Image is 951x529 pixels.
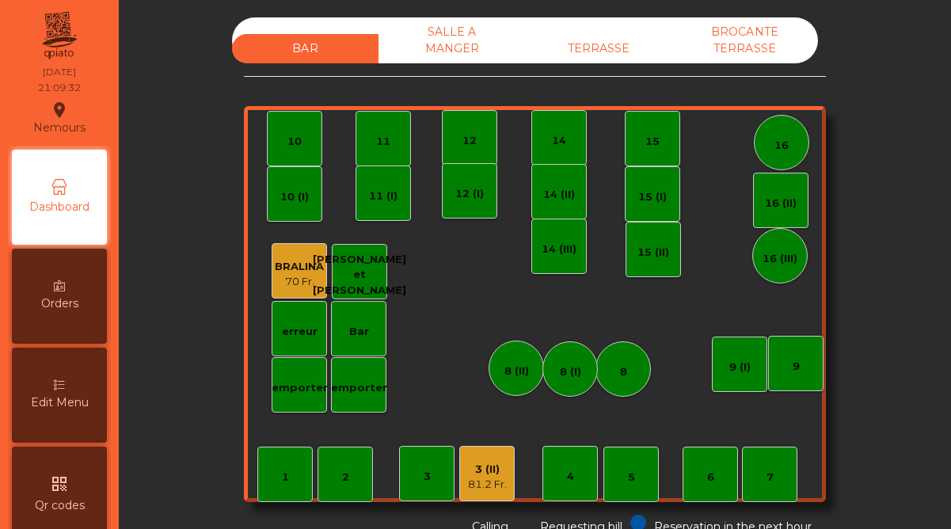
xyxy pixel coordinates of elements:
[29,199,89,215] span: Dashboard
[628,470,635,485] div: 5
[43,65,76,79] div: [DATE]
[275,259,324,275] div: BRALINA
[543,187,575,203] div: 14 (II)
[424,469,431,485] div: 3
[275,274,324,290] div: 70 Fr.
[40,8,78,63] img: qpiato
[638,189,667,205] div: 15 (I)
[707,470,714,485] div: 6
[560,364,581,380] div: 8 (I)
[38,81,81,95] div: 21:09:32
[50,474,69,493] i: qr_code
[468,462,507,478] div: 3 (II)
[232,34,378,63] div: BAR
[282,470,289,485] div: 1
[504,363,529,379] div: 8 (II)
[567,469,574,485] div: 4
[671,17,818,63] div: BROCANTE TERRASSE
[767,470,774,485] div: 7
[282,324,318,340] div: erreur
[331,380,387,396] div: emporter
[455,186,484,202] div: 12 (I)
[793,359,800,375] div: 9
[552,133,566,149] div: 14
[41,295,78,312] span: Orders
[369,188,398,204] div: 11 (I)
[272,380,328,396] div: emporter
[462,133,477,149] div: 12
[342,470,349,485] div: 2
[763,251,797,267] div: 16 (III)
[774,138,789,154] div: 16
[620,364,627,380] div: 8
[376,134,390,150] div: 11
[525,34,671,63] div: TERRASSE
[50,101,69,120] i: location_on
[542,242,576,257] div: 14 (III)
[468,477,507,493] div: 81.2 Fr.
[313,252,406,299] div: [PERSON_NAME] et [PERSON_NAME]
[31,394,89,411] span: Edit Menu
[33,98,86,138] div: Nemours
[287,134,302,150] div: 10
[378,17,525,63] div: SALLE A MANGER
[35,497,85,514] span: Qr codes
[349,324,369,340] div: Bar
[645,134,660,150] div: 15
[729,360,751,375] div: 9 (I)
[637,245,669,261] div: 15 (II)
[765,196,797,211] div: 16 (II)
[280,189,309,205] div: 10 (I)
